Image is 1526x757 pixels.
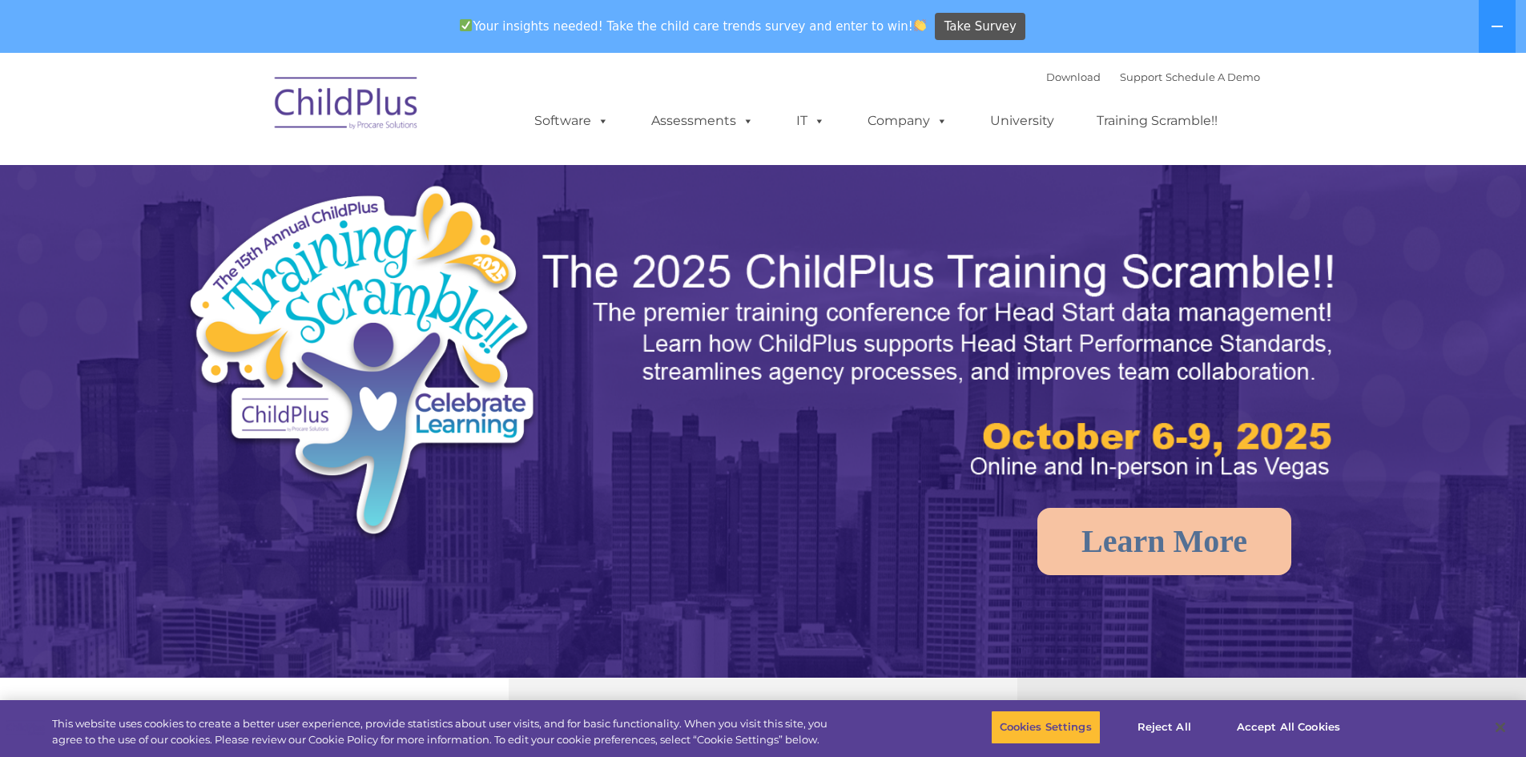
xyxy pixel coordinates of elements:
span: Last name [223,106,272,118]
a: University [974,105,1070,137]
button: Cookies Settings [991,711,1101,744]
a: Download [1046,70,1101,83]
span: Phone number [223,171,291,183]
div: This website uses cookies to create a better user experience, provide statistics about user visit... [52,716,840,747]
font: | [1046,70,1260,83]
a: Schedule A Demo [1166,70,1260,83]
a: Support [1120,70,1162,83]
img: ✅ [460,19,472,31]
span: Your insights needed! Take the child care trends survey and enter to win! [453,10,933,42]
a: Take Survey [935,13,1025,41]
a: Company [852,105,964,137]
img: 👏 [914,19,926,31]
button: Reject All [1114,711,1214,744]
a: IT [780,105,841,137]
a: Assessments [635,105,770,137]
a: Learn More [1037,508,1291,575]
a: Training Scramble!! [1081,105,1234,137]
span: Take Survey [944,13,1017,41]
img: ChildPlus by Procare Solutions [267,66,427,146]
a: Software [518,105,625,137]
button: Close [1483,710,1518,745]
button: Accept All Cookies [1228,711,1349,744]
